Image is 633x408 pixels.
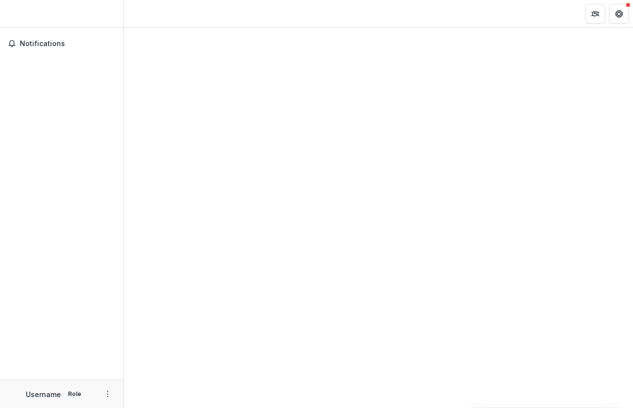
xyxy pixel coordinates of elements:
button: Notifications [4,36,120,52]
button: Partners [585,4,605,24]
p: Role [65,390,84,399]
p: Username [26,389,61,400]
button: Get Help [609,4,629,24]
span: Notifications [20,40,116,48]
button: More [102,388,114,400]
